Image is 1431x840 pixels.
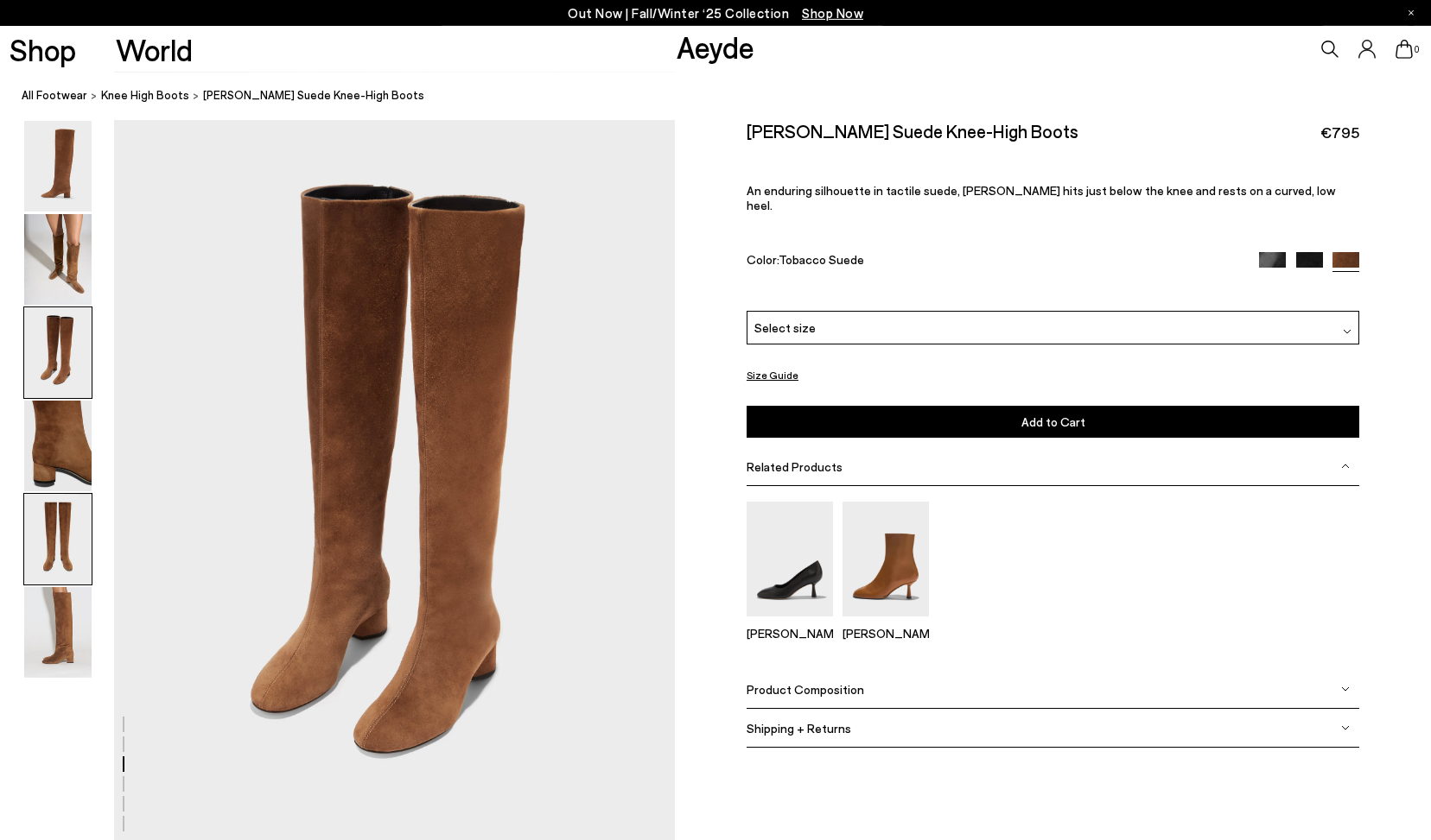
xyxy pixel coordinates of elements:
[1341,462,1350,471] img: svg%3E
[843,626,929,641] p: [PERSON_NAME]
[802,5,863,21] span: Navigate to /collections/new-in
[24,121,92,212] img: Willa Suede Knee-High Boots - Image 1
[101,88,189,102] span: knee high boots
[843,502,929,616] img: Dorothy Soft Sock Boots
[754,319,816,337] span: Select size
[24,307,92,398] img: Willa Suede Knee-High Boots - Image 3
[747,364,798,386] button: Size Guide
[22,73,1431,120] nav: breadcrumb
[568,3,863,24] p: Out Now | Fall/Winter ‘25 Collection
[24,214,92,305] img: Willa Suede Knee-High Boots - Image 2
[1343,326,1351,335] img: svg%3E
[1341,685,1350,693] img: svg%3E
[203,86,424,104] span: [PERSON_NAME] Suede Knee-High Boots
[1320,122,1359,143] span: €795
[1021,414,1085,429] span: Add to Cart
[747,626,833,641] p: [PERSON_NAME]
[10,35,76,65] a: Shop
[747,251,1240,271] div: Color:
[1341,723,1350,732] img: svg%3E
[1413,45,1421,54] span: 0
[747,120,1078,142] h2: [PERSON_NAME] Suede Knee-High Boots
[677,28,754,65] a: Aeyde
[747,459,843,474] span: Related Products
[747,720,851,735] span: Shipping + Returns
[747,604,833,641] a: Giotta Round-Toe Pumps [PERSON_NAME]
[101,86,189,104] a: knee high boots
[24,494,92,584] img: Willa Suede Knee-High Boots - Image 5
[24,587,92,678] img: Willa Suede Knee-High Boots - Image 6
[843,604,929,641] a: Dorothy Soft Sock Boots [PERSON_NAME]
[779,251,864,266] span: Tobacco Suede
[116,35,193,65] a: World
[22,86,87,104] a: All Footwear
[1396,40,1413,59] a: 0
[24,401,92,491] img: Willa Suede Knee-High Boots - Image 4
[747,183,1336,212] span: An enduring silhouette in tactile suede, [PERSON_NAME] hits just below the knee and rests on a cu...
[747,406,1359,438] button: Add to Cart
[747,681,864,696] span: Product Composition
[747,502,833,616] img: Giotta Round-Toe Pumps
